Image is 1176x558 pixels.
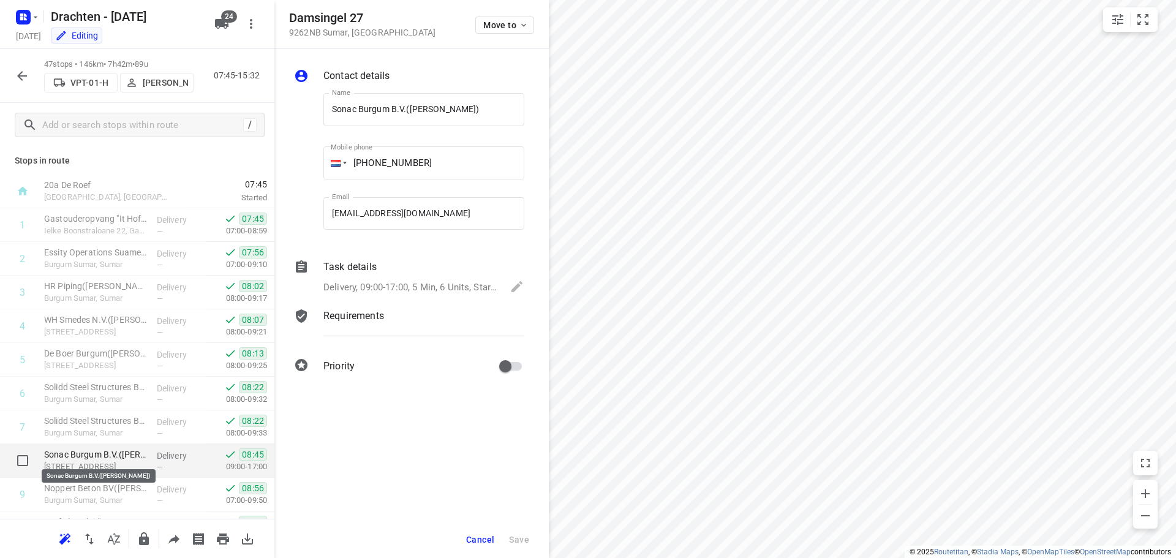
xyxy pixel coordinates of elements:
p: 9262NB Sumar , [GEOGRAPHIC_DATA] [289,28,435,37]
span: Move to [483,20,529,30]
div: 7 [20,421,25,433]
p: Essity Operations Suameer B.V.(Sjoukje De Man) [44,246,147,258]
a: Routetitan [934,548,968,556]
span: — [157,328,163,337]
button: VPT-01-H [44,73,118,92]
div: 6 [20,388,25,399]
p: Noppert Beton BV(Therese Meindertsma) [44,482,147,494]
span: — [157,496,163,505]
p: Leafs begeleiding - Burgum(Ilse Ytsma) [44,516,147,528]
span: Print shipping labels [186,532,211,544]
input: 1 (702) 123-4567 [323,146,524,179]
span: 09:06 [239,516,267,528]
button: Map settings [1106,7,1130,32]
a: Stadia Maps [977,548,1019,556]
p: HR Piping([PERSON_NAME]) [44,280,147,292]
p: Requirements [323,309,384,323]
span: 08:13 [239,347,267,360]
input: Add or search stops within route [42,116,243,135]
span: 08:22 [239,381,267,393]
p: Priority [323,359,355,374]
p: 08:00-09:32 [206,393,267,405]
div: 5 [20,354,25,366]
span: — [157,260,163,270]
p: Delivery [157,214,202,226]
p: Burgum Sumar, Sumar [44,427,147,439]
svg: Done [224,280,236,292]
p: [STREET_ADDRESS] [44,461,147,473]
div: / [243,118,257,132]
p: Burgum Sumar, Sumar [44,393,147,405]
svg: Done [224,246,236,258]
svg: Done [224,448,236,461]
p: [GEOGRAPHIC_DATA], [GEOGRAPHIC_DATA] [44,191,171,203]
p: Burgum Sumar, Sumar [44,258,147,271]
p: 09:00-17:00 [206,461,267,473]
span: 07:45 [186,178,267,190]
span: — [157,294,163,303]
p: Delivery [157,382,202,394]
p: Delivery [157,416,202,428]
div: 9 [20,489,25,500]
p: De Boer Burgum(Heinze de Boer) [44,347,147,360]
h5: Project date [11,29,46,43]
svg: Done [224,482,236,494]
p: Ielke Boonstraloane 22, Garyp [44,225,147,237]
p: Delivery [157,247,202,260]
p: Started [186,192,267,204]
p: 08:00-09:33 [206,427,267,439]
span: 89u [135,59,148,69]
svg: Edit [510,279,524,294]
svg: Done [224,516,236,528]
span: Print route [211,532,235,544]
button: Move to [475,17,534,34]
h5: Damsingel 27 [289,11,435,25]
p: 07:00-08:59 [206,225,267,237]
svg: Done [224,314,236,326]
p: Delivery [157,483,202,496]
span: Share route [162,532,186,544]
p: Stops in route [15,154,260,167]
p: WH Smedes N.V.(Frans Vlak) [44,314,147,326]
div: 4 [20,320,25,332]
div: Requirements [294,309,524,345]
p: 07:00-09:50 [206,494,267,507]
span: Select [10,448,35,473]
span: Sort by time window [102,532,126,544]
span: Download route [235,532,260,544]
button: Cancel [461,529,499,551]
div: Netherlands: + 31 [323,146,347,179]
button: [PERSON_NAME] [120,73,194,92]
p: Delivery [157,315,202,327]
div: 2 [20,253,25,265]
span: — [157,429,163,438]
span: Cancel [466,535,494,545]
p: 08:00-09:25 [206,360,267,372]
p: 07:45-15:32 [214,69,265,82]
a: OpenStreetMap [1080,548,1131,556]
a: OpenMapTiles [1027,548,1074,556]
p: Delivery [157,349,202,361]
p: [STREET_ADDRESS] [44,360,147,372]
p: 08:00-09:17 [206,292,267,304]
h5: Rename [46,7,205,26]
p: 47 stops • 146km • 7h42m [44,59,194,70]
svg: Done [224,213,236,225]
p: VPT-01-H [70,78,108,88]
span: 07:45 [239,213,267,225]
p: Delivery [157,517,202,529]
span: • [132,59,135,69]
p: Solidd Steel Structures BV([PERSON_NAME]) [44,381,147,393]
li: © 2025 , © , © © contributors [910,548,1171,556]
span: — [157,361,163,371]
p: Burgum Sumar, Sumar [44,292,147,304]
p: Delivery, 09:00-17:00, 5 Min, 6 Units, Startdatum [DATE]. Welkom bij een nieuwe klant! Fruiteraar... [323,281,498,295]
p: Solidd Steel Structures BV([PERSON_NAME]) [44,415,147,427]
p: [STREET_ADDRESS] [44,326,147,338]
div: 3 [20,287,25,298]
p: 07:00-09:10 [206,258,267,271]
span: 24 [221,10,237,23]
p: 20a De Roef [44,179,171,191]
svg: Done [224,347,236,360]
p: 08:00-09:21 [206,326,267,338]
